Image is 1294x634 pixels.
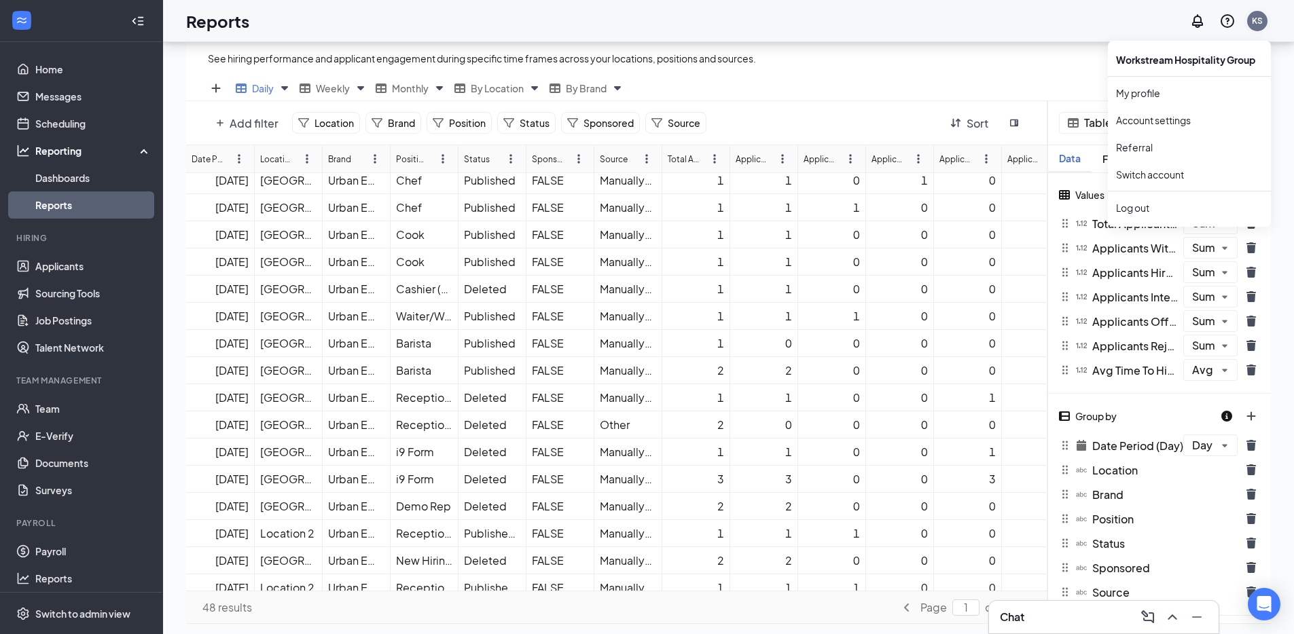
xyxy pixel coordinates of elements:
div: 0 [1007,255,1064,269]
div: Cook [396,227,452,242]
a: Sourcing Tools [35,280,151,307]
div: Barista [396,363,452,377]
div: 0 [1007,336,1064,350]
div: 0 [804,445,860,459]
div: 1 [668,390,724,405]
h1: Reports [186,10,249,33]
div: 3 [736,472,792,486]
div: 0 [1007,173,1064,187]
div: [GEOGRAPHIC_DATA] [260,363,317,377]
div: Applicants Offered (Sum) [939,153,971,166]
div: [GEOGRAPHIC_DATA] [260,417,317,432]
a: Surveys [35,477,151,504]
div: FALSE [532,472,588,486]
button: ellipsis-vertical icon [837,148,864,170]
div: Brand [1049,483,1238,506]
span: Applicants Hired (Sum) [1092,265,1178,280]
div: 2 [668,417,724,432]
div: 1 [668,282,724,296]
span: Add filter [230,116,278,130]
div: 0 [871,390,928,405]
div: Barista [396,336,452,350]
div: 1 [668,227,724,242]
button: ellipsis-vertical icon [633,148,660,170]
a: Messages [35,83,151,110]
span: Date Period (Day) [1092,439,1183,453]
div: [GEOGRAPHIC_DATA] [260,309,317,323]
div: FALSE [532,200,588,215]
button: ellipsis-vertical icon [293,148,321,170]
div: 1 [668,173,724,187]
div: [GEOGRAPHIC_DATA] [260,472,317,486]
div: Position [396,153,428,166]
svg: Analysis [16,144,30,157]
span: Sponsored [1092,561,1150,575]
div: Urban Ember Grill [328,255,384,269]
div: Date Period (Day) [192,153,224,166]
span: Avg [1192,365,1215,376]
button: ellipsis-vertical icon [973,148,1000,170]
div: 0 [871,445,928,459]
a: My profile [1116,86,1263,100]
div: Published [464,173,520,187]
a: Account settings [1116,113,1263,127]
button: ellipsis-vertical icon [905,148,932,170]
div: Urban Ember Grill [328,417,384,432]
div: Monthly [372,76,451,101]
div: Format [1092,153,1147,165]
div: ManuallyAdded [600,173,656,187]
div: i9 Form [396,445,452,459]
div: Location [260,153,292,166]
div: 1 [804,200,860,215]
div: Source [1049,580,1238,603]
div: Chef [396,200,452,215]
div: FALSE [532,363,588,377]
div: 0 [804,336,860,350]
div: 0 [804,363,860,377]
div: FALSE [532,390,588,405]
div: Published [464,255,520,269]
div: Data [1048,153,1092,164]
div: Brand [328,153,351,166]
div: 1 [939,445,996,459]
span: Status [1092,536,1125,551]
a: Job Postings [35,307,151,334]
button: ellipsis-vertical icon [565,148,592,170]
div: Sponsored [1049,556,1238,579]
div: ManuallyAdded [600,309,656,323]
a: Documents [35,449,151,477]
div: Applicants Hired (Sum) [804,153,835,166]
span: Values [1075,189,1104,201]
div: 0 [871,417,928,432]
span: Brand [1092,487,1124,502]
button: ComposeMessage [1137,606,1159,628]
div: Published [464,227,520,242]
div: Receptionist [396,390,452,405]
div: Source [600,153,628,166]
span: Sum [1192,242,1215,254]
a: Scheduling [35,110,151,137]
button: trash icon [1238,557,1265,578]
span: Brand [388,117,415,129]
div: Deleted [464,390,520,405]
div: 0 [804,255,860,269]
div: FALSE [532,282,588,296]
div: Log out [1116,201,1263,215]
div: By Location [451,76,546,101]
div: FALSE [532,173,588,187]
a: Referral [1116,141,1263,154]
div: Published [464,363,520,377]
button: ellipsis-vertical icon [701,148,728,170]
div: ManuallyAdded [600,282,656,296]
button: trash icon [1238,286,1265,307]
div: 1 [736,309,792,323]
div: FALSE [532,255,588,269]
span: See hiring performance and applicant engagement during specific time frames across your locations... [208,52,756,64]
div: Applicants With Interaction (Sum) [736,153,768,166]
div: [DATE] [197,173,249,187]
div: [GEOGRAPHIC_DATA] [260,445,317,459]
div: Payroll [16,517,149,529]
div: Urban Ember Grill [328,309,384,323]
div: 1 [939,390,996,405]
div: 0 [1007,309,1064,323]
